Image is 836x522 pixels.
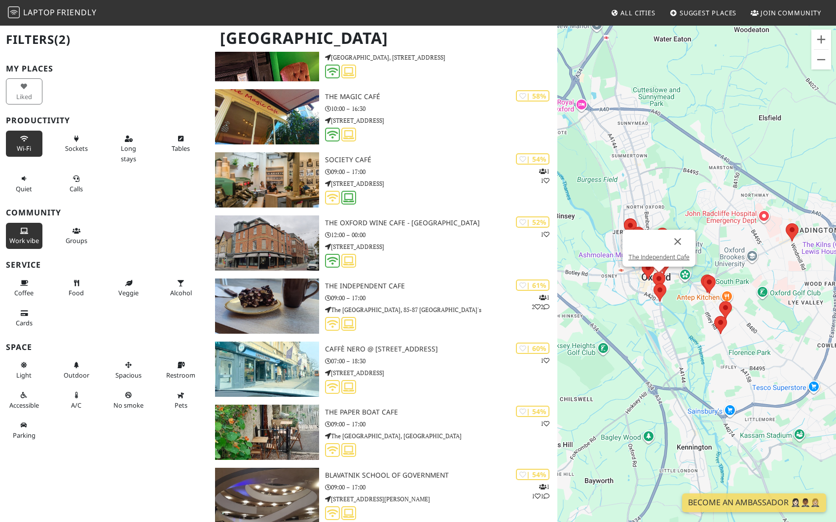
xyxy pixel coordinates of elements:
[325,345,557,353] h3: Caffè Nero @ [STREET_ADDRESS]
[215,405,319,460] img: The Paper Boat Cafe
[215,89,319,144] img: The Magic Café
[166,371,195,380] span: Restroom
[325,356,557,366] p: 07:00 – 18:30
[532,293,549,312] p: 1 2 2
[6,387,42,413] button: Accessible
[58,223,95,249] button: Groups
[58,357,95,383] button: Outdoor
[6,343,203,352] h3: Space
[215,152,319,208] img: Society Café
[70,184,83,193] span: Video/audio calls
[6,171,42,197] button: Quiet
[541,356,549,365] p: 1
[163,387,199,413] button: Pets
[539,167,549,185] p: 1 1
[9,401,39,410] span: Accessible
[118,288,139,297] span: Veggie
[325,368,557,378] p: [STREET_ADDRESS]
[6,275,42,301] button: Coffee
[325,116,557,125] p: [STREET_ADDRESS]
[516,343,549,354] div: | 60%
[516,90,549,102] div: | 58%
[110,275,147,301] button: Veggie
[16,184,32,193] span: Quiet
[13,431,36,440] span: Parking
[212,25,555,52] h1: [GEOGRAPHIC_DATA]
[163,275,199,301] button: Alcohol
[325,293,557,303] p: 09:00 – 17:00
[620,8,655,17] span: All Cities
[325,431,557,441] p: The [GEOGRAPHIC_DATA], [GEOGRAPHIC_DATA]
[58,387,95,413] button: A/C
[6,208,203,217] h3: Community
[6,417,42,443] button: Parking
[110,387,147,413] button: No smoke
[811,30,831,49] button: Zoom in
[58,171,95,197] button: Calls
[325,419,557,429] p: 09:00 – 17:00
[325,179,557,188] p: [STREET_ADDRESS]
[516,279,549,291] div: | 61%
[215,342,319,397] img: Caffè Nero @ 14 High St
[54,31,71,47] span: (2)
[811,50,831,70] button: Zoom out
[325,156,557,164] h3: Society Café
[113,401,144,410] span: Smoke free
[121,144,136,163] span: Long stays
[747,4,825,22] a: Join Community
[14,288,34,297] span: Coffee
[110,131,147,167] button: Long stays
[325,230,557,240] p: 12:00 – 00:00
[325,93,557,101] h3: The Magic Café
[532,482,549,501] p: 1 1 1
[325,471,557,480] h3: Blavatnik School of Government
[6,131,42,157] button: Wi-Fi
[6,357,42,383] button: Light
[175,401,187,410] span: Pet friendly
[325,305,557,314] p: The [GEOGRAPHIC_DATA], 85-87 [GEOGRAPHIC_DATA]'s
[71,401,81,410] span: Air conditioned
[8,4,97,22] a: LaptopFriendly LaptopFriendly
[6,25,203,55] h2: Filters
[65,144,88,153] span: Power sockets
[69,288,84,297] span: Food
[6,116,203,125] h3: Productivity
[325,483,557,492] p: 09:00 – 17:00
[209,89,557,144] a: The Magic Café | 58% The Magic Café 10:00 – 16:30 [STREET_ADDRESS]
[628,253,690,261] a: The Independent Cafe
[64,371,89,380] span: Outdoor area
[17,144,31,153] span: Stable Wi-Fi
[16,318,33,327] span: Credit cards
[541,419,549,428] p: 1
[325,494,557,504] p: [STREET_ADDRESS][PERSON_NAME]
[58,275,95,301] button: Food
[680,8,737,17] span: Suggest Places
[209,152,557,208] a: Society Café | 54% 11 Society Café 09:00 – 17:00 [STREET_ADDRESS]
[325,167,557,176] p: 09:00 – 17:00
[215,278,319,334] img: The Independent Cafe
[58,131,95,157] button: Sockets
[325,219,557,227] h3: The Oxford Wine Cafe - [GEOGRAPHIC_DATA]
[761,8,821,17] span: Join Community
[115,371,142,380] span: Spacious
[8,6,20,18] img: LaptopFriendly
[516,469,549,480] div: | 54%
[23,7,55,18] span: Laptop
[215,215,319,271] img: The Oxford Wine Cafe - Jericho
[16,371,32,380] span: Natural light
[57,7,96,18] span: Friendly
[541,230,549,239] p: 1
[209,278,557,334] a: The Independent Cafe | 61% 122 The Independent Cafe 09:00 – 17:00 The [GEOGRAPHIC_DATA], 85-87 [G...
[607,4,659,22] a: All Cities
[6,260,203,270] h3: Service
[9,236,39,245] span: People working
[325,104,557,113] p: 10:00 – 16:30
[516,216,549,228] div: | 52%
[6,223,42,249] button: Work vibe
[325,282,557,290] h3: The Independent Cafe
[172,144,190,153] span: Work-friendly tables
[110,357,147,383] button: Spacious
[209,405,557,460] a: The Paper Boat Cafe | 54% 1 The Paper Boat Cafe 09:00 – 17:00 The [GEOGRAPHIC_DATA], [GEOGRAPHIC_...
[325,408,557,417] h3: The Paper Boat Cafe
[325,242,557,251] p: [STREET_ADDRESS]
